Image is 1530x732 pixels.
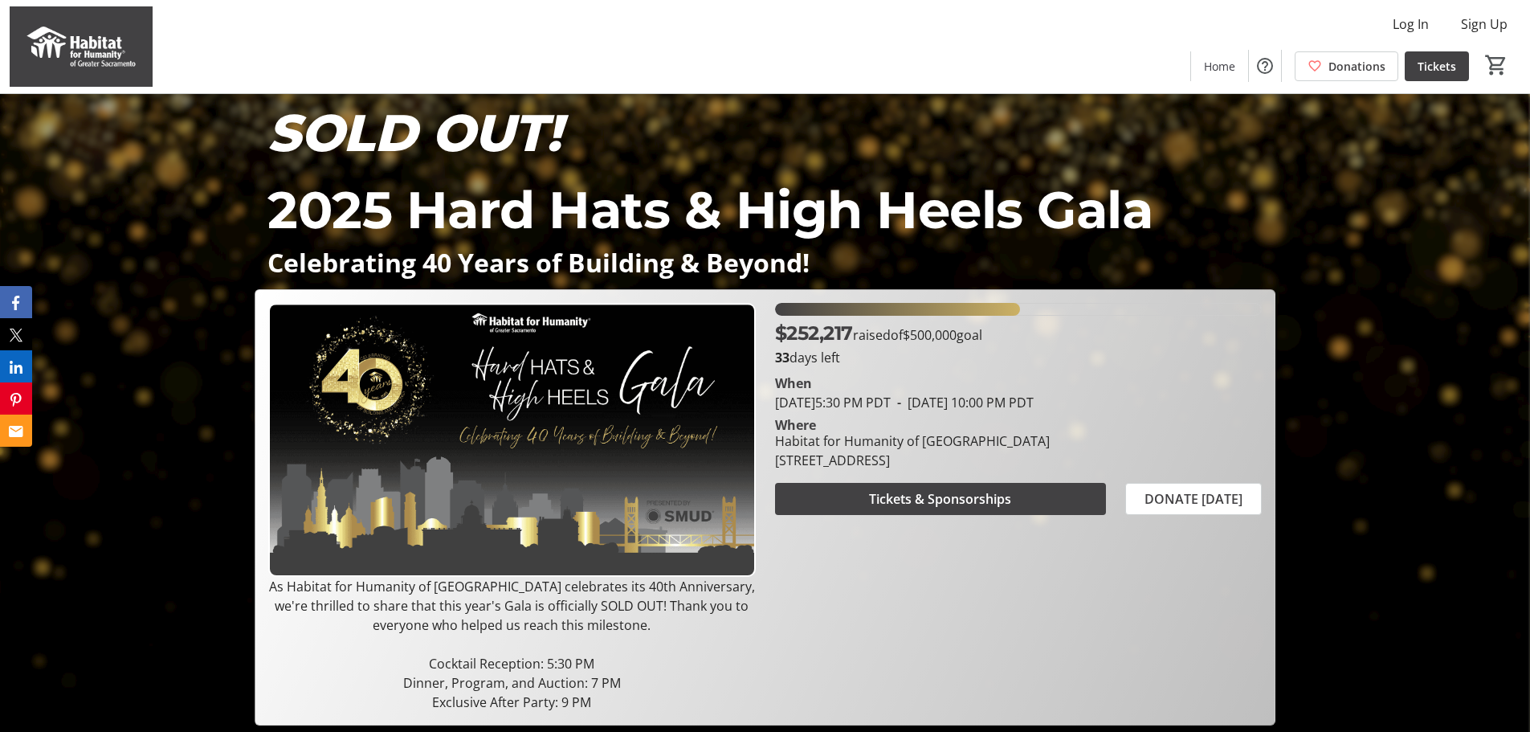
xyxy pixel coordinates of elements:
button: Log In [1380,11,1442,37]
span: Home [1204,58,1235,75]
button: Sign Up [1448,11,1520,37]
span: $500,000 [903,326,957,344]
button: Tickets & Sponsorships [775,483,1106,515]
a: Home [1191,51,1248,81]
p: 2025 Hard Hats & High Heels Gala [267,171,1262,248]
a: Tickets [1405,51,1469,81]
button: DONATE [DATE] [1125,483,1262,515]
span: Tickets & Sponsorships [869,489,1011,509]
div: Where [775,419,816,431]
span: [DATE] 5:30 PM PDT [775,394,891,411]
p: As Habitat for Humanity of [GEOGRAPHIC_DATA] celebrates its 40th Anniversary, we're thrilled to s... [268,577,755,635]
span: DONATE [DATE] [1144,489,1242,509]
button: Cart [1482,51,1511,80]
p: days left [775,348,1262,367]
p: raised of goal [775,319,982,348]
span: 33 [775,349,789,366]
img: Habitat for Humanity of Greater Sacramento's Logo [10,6,153,87]
p: Dinner, Program, and Auction: 7 PM [268,673,755,693]
span: $252,217 [775,321,853,345]
img: Campaign CTA Media Photo [268,303,755,577]
p: Celebrating 40 Years of Building & Beyond! [267,248,1262,276]
div: 50.44343799999999% of fundraising goal reached [775,303,1262,316]
span: Sign Up [1461,14,1508,34]
button: Help [1249,50,1281,82]
p: Cocktail Reception: 5:30 PM [268,654,755,673]
span: Donations [1328,58,1385,75]
span: Log In [1393,14,1429,34]
a: Donations [1295,51,1398,81]
div: [STREET_ADDRESS] [775,451,1050,470]
em: SOLD OUT! [267,101,561,164]
span: Tickets [1418,58,1456,75]
span: - [891,394,908,411]
div: When [775,374,812,393]
span: [DATE] 10:00 PM PDT [891,394,1034,411]
p: Exclusive After Party: 9 PM [268,693,755,712]
div: Habitat for Humanity of [GEOGRAPHIC_DATA] [775,431,1050,451]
